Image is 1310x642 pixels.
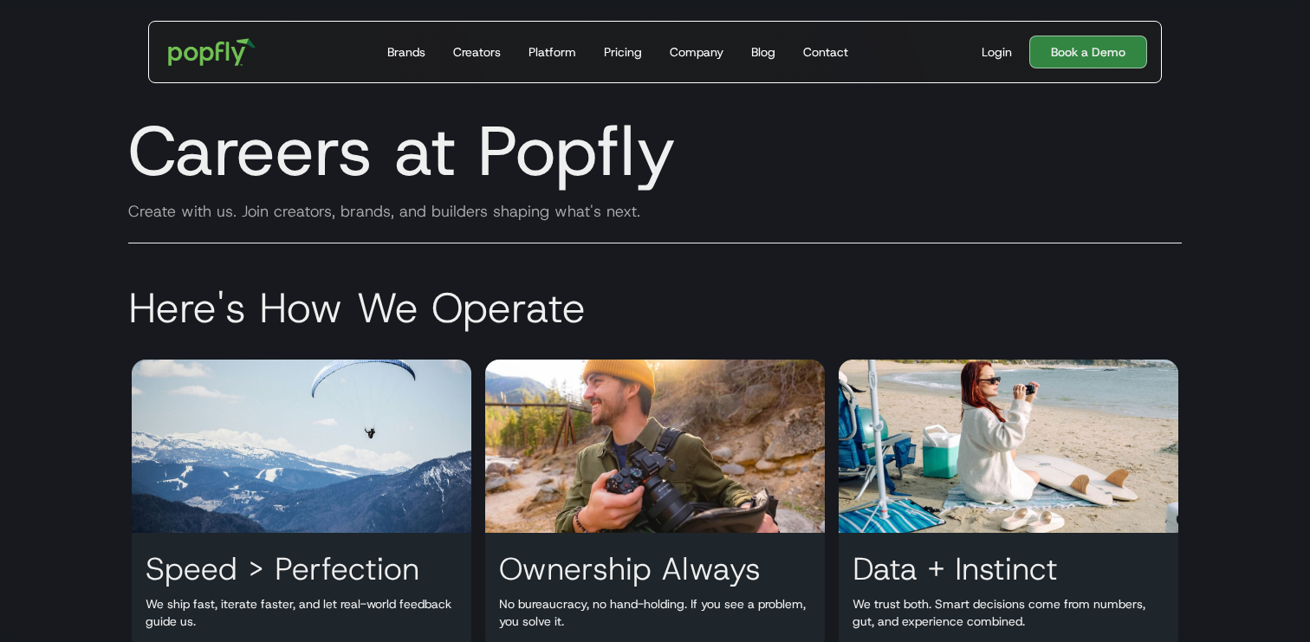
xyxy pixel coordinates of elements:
a: home [156,26,268,78]
a: Creators [446,22,508,82]
div: Contact [803,43,848,61]
p: We trust both. Smart decisions come from numbers, gut, and experience combined. [839,595,1178,630]
h3: Data + Instinct [839,550,1072,587]
div: Login [982,43,1012,61]
a: Company [663,22,730,82]
p: No bureaucracy, no hand-holding. If you see a problem, you solve it. [485,595,825,630]
a: Login [975,43,1019,61]
a: Book a Demo [1029,36,1147,68]
div: Pricing [604,43,642,61]
div: Brands [387,43,425,61]
h3: Ownership Always [485,550,775,587]
div: Company [670,43,723,61]
a: Pricing [597,22,649,82]
a: Brands [380,22,432,82]
div: Blog [751,43,775,61]
h1: Careers at Popfly [114,109,1196,192]
a: Platform [522,22,583,82]
h2: Here's How We Operate [114,282,1196,334]
div: Creators [453,43,501,61]
h3: Speed > Perfection [132,550,433,587]
div: Platform [529,43,576,61]
a: Contact [796,22,855,82]
p: We ship fast, iterate faster, and let real-world feedback guide us. [132,595,471,630]
a: Blog [744,22,782,82]
div: Create with us. Join creators, brands, and builders shaping what's next. [114,201,1196,222]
